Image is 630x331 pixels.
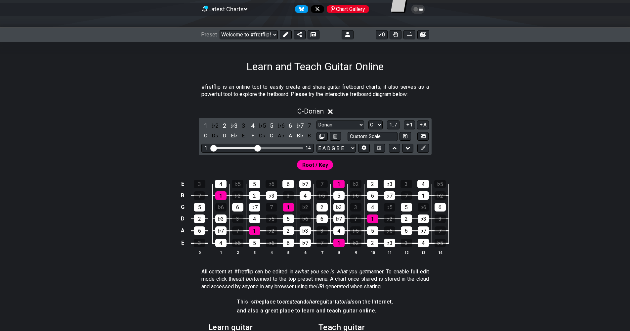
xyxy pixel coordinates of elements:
div: Chart Gallery [327,5,369,13]
td: D [179,213,187,225]
div: 5 [249,180,260,188]
a: Follow #fretflip at X [308,5,324,13]
div: ♭5 [434,180,446,188]
em: what you see is what you get [298,268,367,275]
div: toggle scale degree [296,121,304,130]
td: E [179,237,187,249]
em: share [306,299,319,305]
div: 5 [367,226,378,235]
th: 2 [229,249,246,256]
td: E [179,178,187,190]
div: 2 [316,203,328,212]
button: Edit Preset [280,30,292,39]
th: 8 [330,249,347,256]
div: 2 [367,239,378,247]
div: ♭2 [350,239,361,247]
span: Toggle light / dark theme [414,6,422,12]
td: B [179,190,187,201]
div: ♭3 [384,180,395,188]
button: Logout [342,30,354,39]
h4: This is place to and guitar on the Internet, [237,298,393,306]
h2: Teach guitar [318,324,422,331]
div: ♭3 [333,203,345,212]
th: 11 [381,249,398,256]
div: 4 [333,226,345,235]
div: ♭3 [215,214,227,223]
div: ♭7 [384,191,395,200]
div: ♭5 [350,226,361,235]
th: 9 [347,249,364,256]
button: Copy [316,132,328,141]
a: Follow #fretflip at Bluesky [292,5,308,13]
div: ♭6 [350,191,361,200]
div: toggle pitch class [305,131,314,140]
div: 7 [401,191,412,200]
div: ♭3 [266,191,277,200]
button: Move down [402,144,413,153]
th: 6 [297,249,314,256]
th: 4 [263,249,280,256]
span: Latest Charts [208,6,244,13]
div: 2 [283,226,294,235]
button: Store user defined scale [399,132,411,141]
select: Tuning [316,144,356,153]
button: Move up [389,144,400,153]
div: 3 [232,214,243,223]
div: toggle scale degree [201,121,210,130]
div: 3 [283,191,294,200]
div: toggle scale degree [248,121,257,130]
div: toggle scale degree [267,121,276,130]
div: 7 [316,180,328,188]
th: 0 [191,249,208,256]
div: 2 [249,191,260,200]
div: ♭2 [300,203,311,212]
button: Edit Tuning [358,144,369,153]
div: ♭6 [266,180,277,188]
button: Print [403,30,415,39]
div: ♭2 [350,180,361,188]
th: 7 [314,249,330,256]
div: ♭2 [435,191,446,200]
th: 10 [364,249,381,256]
span: Preset [201,31,217,38]
div: 6 [232,203,243,212]
div: ♭2 [232,191,243,200]
button: First click edit preset to enable marker editing [417,144,429,153]
div: 6 [282,180,294,188]
div: toggle pitch class [296,131,304,140]
p: #fretflip is an online tool to easily create and share guitar fretboard charts, it also serves as... [201,83,429,98]
div: toggle scale degree [220,121,229,130]
div: toggle pitch class [211,131,219,140]
div: toggle scale degree [230,121,238,130]
div: 5 [194,203,205,212]
button: Save As (makes a copy) [308,30,319,39]
div: 5 [401,203,412,212]
div: 6 [435,203,446,212]
div: 1 [205,145,207,151]
div: 3 [400,180,412,188]
div: 3 [194,239,205,247]
div: 4 [417,180,429,188]
div: 1 [215,191,227,200]
div: ♭6 [215,203,227,212]
div: 3 [435,214,446,223]
div: 6 [316,214,328,223]
div: ♭7 [299,180,311,188]
div: toggle pitch class [230,131,238,140]
div: ♭2 [266,226,277,235]
div: ♭6 [384,226,395,235]
div: toggle scale degree [305,121,314,130]
h2: Learn guitar [208,324,312,331]
div: ♭7 [300,239,311,247]
div: 1 [418,191,429,200]
div: 1 [283,203,294,212]
div: ♭7 [215,226,227,235]
button: A [417,120,429,129]
div: 1 [333,180,345,188]
div: ♭3 [418,214,429,223]
div: 4 [215,239,227,247]
select: Preset [220,30,278,39]
div: 2 [401,214,412,223]
div: ♭7 [249,203,260,212]
td: A [179,225,187,237]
